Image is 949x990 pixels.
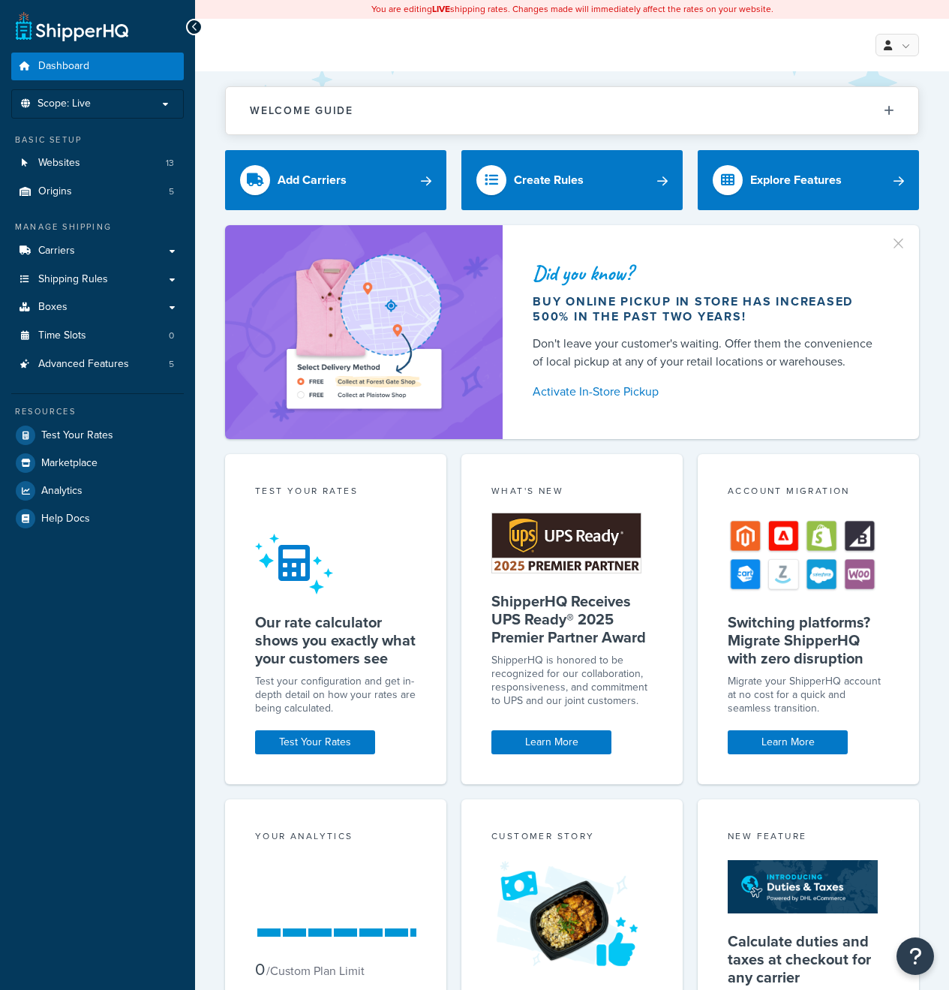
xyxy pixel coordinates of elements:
span: Scope: Live [38,98,91,110]
div: New Feature [728,829,889,847]
span: Advanced Features [38,358,129,371]
li: Advanced Features [11,351,184,378]
span: Marketplace [41,457,98,470]
span: Origins [38,185,72,198]
div: Your Analytics [255,829,416,847]
div: Migrate your ShipperHQ account at no cost for a quick and seamless transition. [728,675,889,715]
img: ad-shirt-map-b0359fc47e01cab431d101c4b569394f6a03f54285957d908178d52f29eb9668.png [251,248,476,417]
a: Help Docs [11,505,184,532]
h5: ShipperHQ Receives UPS Ready® 2025 Premier Partner Award [491,592,653,646]
div: Resources [11,405,184,418]
div: Test your configuration and get in-depth detail on how your rates are being calculated. [255,675,416,715]
a: Advanced Features5 [11,351,184,378]
li: Time Slots [11,322,184,350]
a: Carriers [11,237,184,265]
span: Dashboard [38,60,89,73]
div: Basic Setup [11,134,184,146]
small: / Custom Plan Limit [266,962,365,979]
div: Did you know? [533,263,883,284]
h5: Switching platforms? Migrate ShipperHQ with zero disruption [728,613,889,667]
a: Origins5 [11,178,184,206]
span: Shipping Rules [38,273,108,286]
button: Welcome Guide [226,87,918,134]
div: Create Rules [514,170,584,191]
span: Help Docs [41,513,90,525]
a: Explore Features [698,150,919,210]
span: Boxes [38,301,68,314]
li: Websites [11,149,184,177]
span: 0 [169,329,174,342]
h5: Our rate calculator shows you exactly what your customers see [255,613,416,667]
a: Create Rules [461,150,683,210]
div: Manage Shipping [11,221,184,233]
h2: Welcome Guide [250,105,353,116]
span: 5 [169,358,174,371]
span: 5 [169,185,174,198]
span: 13 [166,157,174,170]
div: Test your rates [255,484,416,501]
a: Add Carriers [225,150,446,210]
a: Learn More [491,730,611,754]
p: ShipperHQ is honored to be recognized for our collaboration, responsiveness, and commitment to UP... [491,654,653,708]
span: Test Your Rates [41,429,113,442]
div: Explore Features [750,170,842,191]
b: LIVE [432,2,450,16]
li: Origins [11,178,184,206]
a: Test Your Rates [11,422,184,449]
a: Websites13 [11,149,184,177]
a: Time Slots0 [11,322,184,350]
a: Boxes [11,293,184,321]
div: Don't leave your customer's waiting. Offer them the convenience of local pickup at any of your re... [533,335,883,371]
h5: Calculate duties and taxes at checkout for any carrier [728,932,889,986]
span: Websites [38,157,80,170]
a: Analytics [11,477,184,504]
a: Test Your Rates [255,730,375,754]
span: Carriers [38,245,75,257]
div: What's New [491,484,653,501]
a: Activate In-Store Pickup [533,381,883,402]
a: Dashboard [11,53,184,80]
a: Learn More [728,730,848,754]
span: Time Slots [38,329,86,342]
div: Buy online pickup in store has increased 500% in the past two years! [533,294,883,324]
div: Add Carriers [278,170,347,191]
a: Shipping Rules [11,266,184,293]
div: Customer Story [491,829,653,847]
span: Analytics [41,485,83,498]
a: Marketplace [11,450,184,477]
button: Open Resource Center [896,937,934,975]
div: Account Migration [728,484,889,501]
span: 0 [255,957,265,982]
